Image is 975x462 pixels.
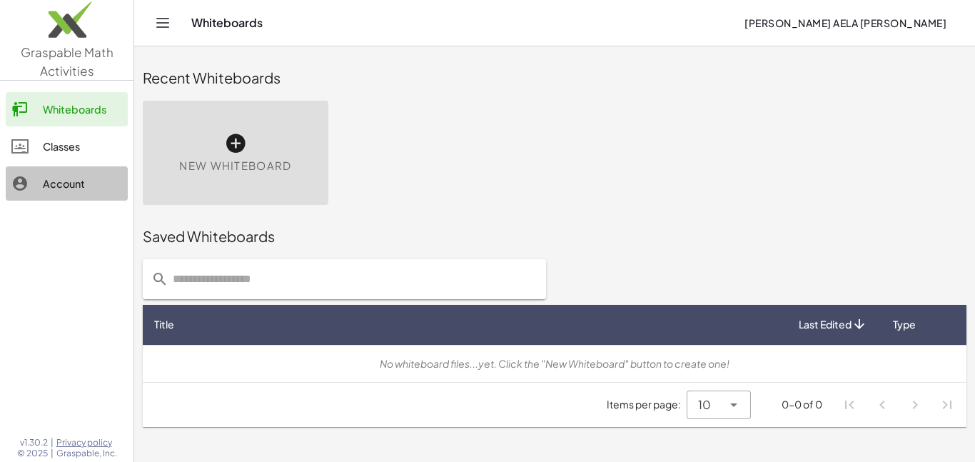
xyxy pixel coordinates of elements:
button: Toggle navigation [151,11,174,34]
div: 0-0 of 0 [782,397,822,412]
span: New Whiteboard [179,158,291,174]
span: Last Edited [799,317,852,332]
span: Graspable Math Activities [21,44,113,79]
a: Whiteboards [6,92,128,126]
span: 10 [698,396,711,413]
span: © 2025 [17,448,48,459]
span: v1.30.2 [20,437,48,448]
button: [PERSON_NAME] Aela [PERSON_NAME] [733,10,958,36]
a: Account [6,166,128,201]
nav: Pagination Navigation [834,388,964,421]
i: prepended action [151,271,168,288]
span: | [51,437,54,448]
div: Whiteboards [43,101,122,118]
span: Items per page: [607,397,687,412]
span: [PERSON_NAME] Aela [PERSON_NAME] [744,16,946,29]
a: Classes [6,129,128,164]
div: Classes [43,138,122,155]
span: | [51,448,54,459]
div: Account [43,175,122,192]
span: Type [893,317,916,332]
a: Privacy policy [56,437,117,448]
div: Saved Whiteboards [143,226,966,246]
div: Recent Whiteboards [143,68,966,88]
span: Graspable, Inc. [56,448,117,459]
div: No whiteboard files...yet. Click the "New Whiteboard" button to create one! [154,356,955,371]
span: Title [154,317,174,332]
